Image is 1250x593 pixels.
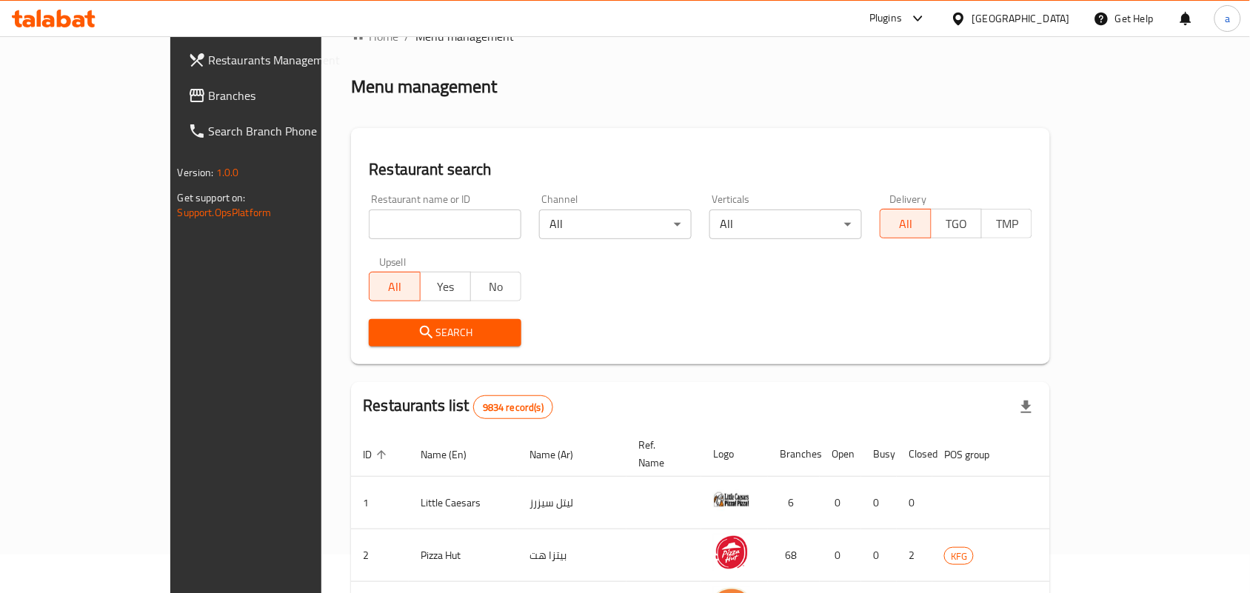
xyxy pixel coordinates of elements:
span: TMP [988,213,1026,235]
label: Upsell [379,257,407,267]
img: Pizza Hut [713,534,750,571]
span: All [886,213,925,235]
td: 0 [820,529,861,582]
td: Little Caesars [409,477,518,529]
th: Open [820,432,861,477]
button: TGO [931,209,982,238]
td: 2 [351,529,409,582]
a: Support.OpsPlatform [178,203,272,222]
td: 0 [820,477,861,529]
th: Logo [701,432,768,477]
a: Restaurants Management [176,42,379,78]
button: TMP [981,209,1032,238]
button: All [880,209,931,238]
td: Pizza Hut [409,529,518,582]
td: 6 [768,477,820,529]
a: Search Branch Phone [176,113,379,149]
li: / [404,27,410,45]
span: Branches [209,87,367,104]
span: Name (En) [421,446,486,463]
button: Search [369,319,521,346]
th: Busy [861,432,897,477]
label: Delivery [890,194,927,204]
th: Closed [897,432,932,477]
a: Branches [176,78,379,113]
span: Yes [427,276,465,298]
div: All [539,210,692,239]
td: 68 [768,529,820,582]
input: Search for restaurant name or ID.. [369,210,521,239]
td: 1 [351,477,409,529]
h2: Menu management [351,75,497,98]
td: 2 [897,529,932,582]
div: Export file [1009,389,1044,425]
span: POS group [944,446,1009,463]
span: All [375,276,414,298]
td: 0 [897,477,932,529]
h2: Restaurants list [363,395,553,419]
span: Search [381,324,509,342]
span: a [1225,10,1230,27]
button: No [470,272,521,301]
span: Search Branch Phone [209,122,367,140]
h2: Restaurant search [369,158,1032,181]
span: ID [363,446,391,463]
div: Total records count [473,395,553,419]
th: Branches [768,432,820,477]
span: Ref. Name [638,436,684,472]
div: Plugins [869,10,902,27]
span: Get support on: [178,188,246,207]
td: 0 [861,529,897,582]
span: Name (Ar) [529,446,592,463]
span: Restaurants Management [209,51,367,69]
span: 9834 record(s) [474,401,552,415]
td: 0 [861,477,897,529]
td: ليتل سيزرز [518,477,626,529]
button: All [369,272,420,301]
span: No [477,276,515,298]
button: Yes [420,272,471,301]
span: Version: [178,163,214,182]
div: [GEOGRAPHIC_DATA] [972,10,1070,27]
span: KFG [945,548,973,565]
td: بيتزا هت [518,529,626,582]
img: Little Caesars [713,481,750,518]
span: TGO [937,213,976,235]
span: Menu management [415,27,514,45]
div: All [709,210,862,239]
span: 1.0.0 [216,163,239,182]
